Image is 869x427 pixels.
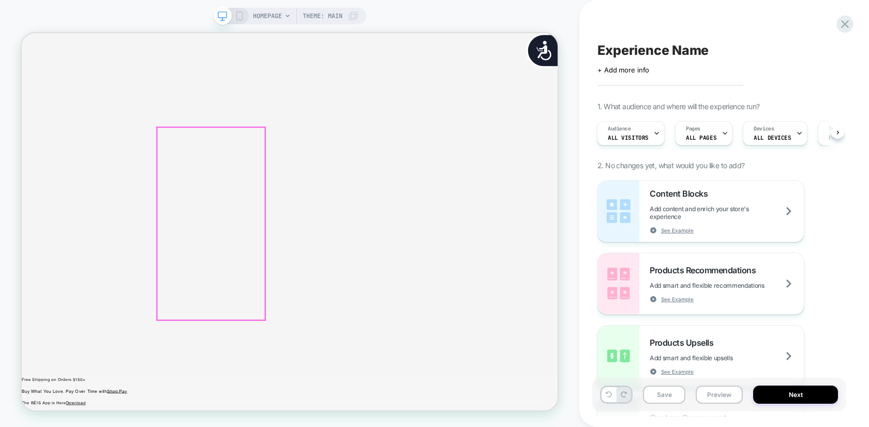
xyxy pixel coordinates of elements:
button: Save [643,386,685,404]
span: Page Load [829,134,859,141]
span: Audience [608,125,631,132]
span: HOMEPAGE [253,8,282,24]
span: Pages [686,125,700,132]
span: Add smart and flexible recommendations [650,282,790,289]
button: Next [753,386,838,404]
span: Devices [754,125,774,132]
button: Preview [696,386,743,404]
span: Products Upsells [650,337,718,348]
span: 1. What audience and where will the experience run? [597,102,759,111]
span: ALL DEVICES [754,134,791,141]
span: + Add more info [597,66,649,74]
span: 2. No changes yet, what would you like to add? [597,161,744,170]
span: Experience Name [597,42,709,58]
span: Content Blocks [650,188,713,199]
span: See Example [661,296,694,303]
span: Trigger [829,125,849,132]
span: See Example [661,227,694,234]
span: Add smart and flexible upsells [650,354,758,362]
span: Theme: MAIN [303,8,342,24]
span: Add content and enrich your store's experience [650,205,804,220]
span: All Visitors [608,134,649,141]
span: Products Recommendations [650,265,761,275]
span: ALL PAGES [686,134,716,141]
span: See Example [661,368,694,375]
